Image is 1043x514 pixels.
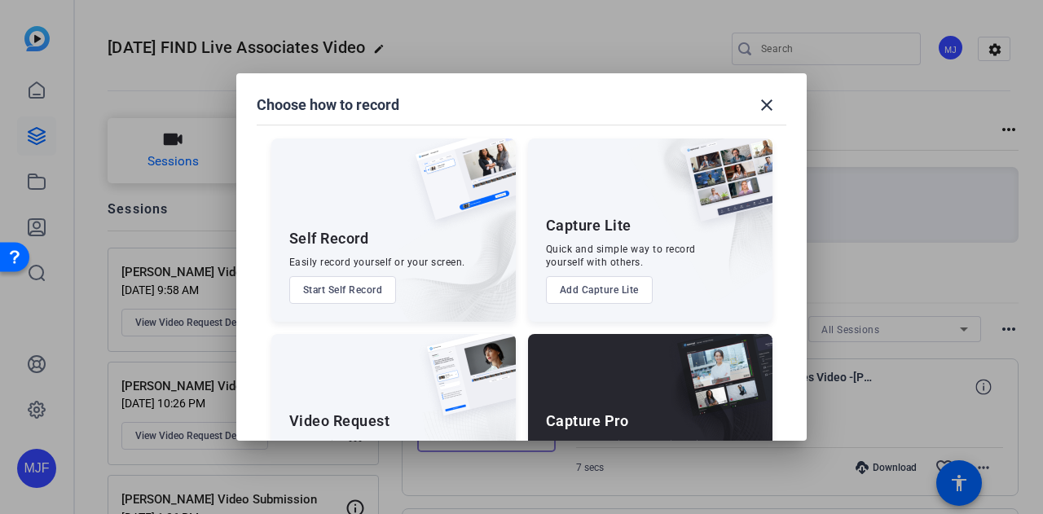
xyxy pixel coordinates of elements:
button: Start Self Record [289,276,397,304]
div: Self Record [289,229,369,248]
button: Add Capture Lite [546,276,653,304]
div: Share a link and collect recorded responses anywhere, anytime. [289,438,446,464]
img: ugc-content.png [415,334,516,433]
img: capture-lite.png [671,138,772,238]
h1: Choose how to record [257,95,399,115]
img: embarkstudio-self-record.png [374,174,516,322]
mat-icon: close [757,95,777,115]
img: embarkstudio-capture-lite.png [627,138,772,301]
div: Capture Lite [546,216,632,235]
div: Quick and simple way to record yourself with others. [546,243,696,269]
img: capture-pro.png [665,334,772,433]
div: Run the shoot like a technical director, with more advanced controls available. [546,438,734,464]
div: Capture Pro [546,411,629,431]
div: Easily record yourself or your screen. [289,256,465,269]
img: self-record.png [403,138,516,236]
div: Video Request [289,411,390,431]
